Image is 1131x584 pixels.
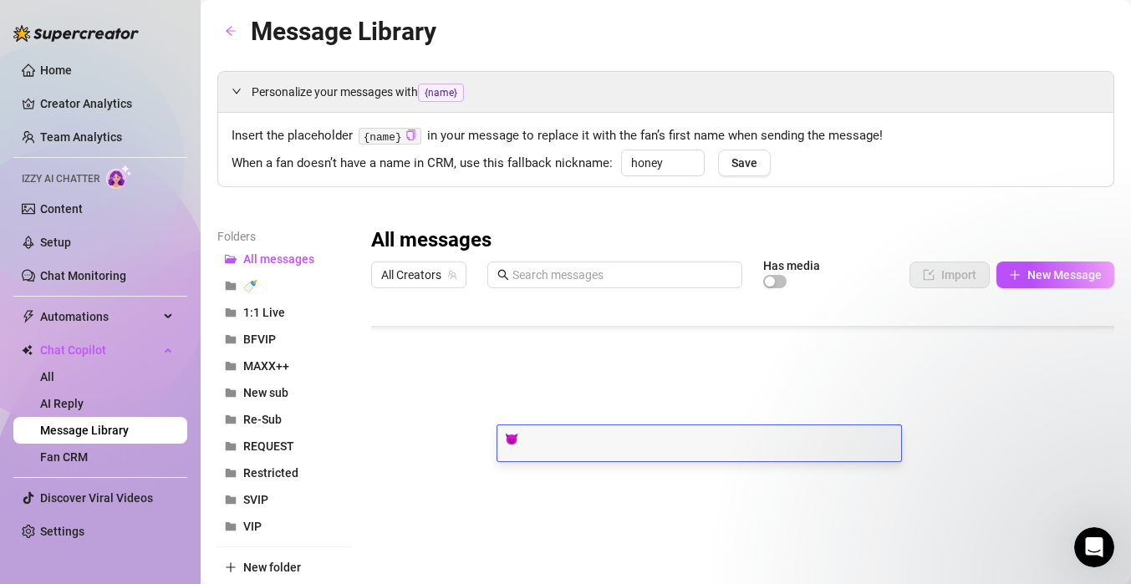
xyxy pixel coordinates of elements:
span: New Message [1027,268,1102,282]
a: All [40,370,54,383]
span: arrow-left [225,25,237,37]
span: New sub [243,386,288,399]
a: Creator Analytics [40,90,174,117]
span: folder-open [225,253,237,265]
button: Save [718,150,771,176]
input: Search messages [512,266,732,284]
button: New sub [217,379,351,406]
span: Personalize your messages with [252,83,1100,102]
button: BFVIP [217,326,351,353]
span: 1:1 Live [243,306,285,319]
span: All Creators [381,262,456,287]
span: folder [225,414,237,425]
span: Automations [40,303,159,330]
span: folder [225,494,237,505]
span: BFVIP [243,333,276,346]
span: expanded [232,86,242,96]
button: New folder [217,554,351,581]
span: plus [1009,269,1021,281]
span: New folder [243,561,301,574]
a: Setup [40,236,71,249]
a: Home [40,63,72,77]
textarea: 😈 [497,430,901,445]
button: Re-Sub [217,406,351,433]
button: Import [909,262,990,288]
span: thunderbolt [22,310,35,323]
span: Save [731,156,757,170]
button: SVIP [217,486,351,513]
a: Message Library [40,424,129,437]
article: Folders [217,227,351,246]
span: search [497,269,509,281]
span: plus [225,561,237,573]
span: folder [225,440,237,452]
a: AI Reply [40,397,84,410]
button: REQUEST [217,433,351,460]
span: Restricted [243,466,298,480]
img: Chat Copilot [22,344,33,356]
button: 1:1 Live [217,299,351,326]
a: Discover Viral Videos [40,491,153,505]
span: {name} [418,84,464,102]
span: folder [225,307,237,318]
iframe: Intercom live chat [1074,527,1114,567]
span: team [447,270,457,280]
span: When a fan doesn’t have a name in CRM, use this fallback nickname: [232,154,613,174]
button: Restricted [217,460,351,486]
a: Settings [40,525,84,538]
span: folder [225,333,237,345]
img: logo-BBDzfeDw.svg [13,25,139,42]
span: folder [225,521,237,532]
span: MAXX++ [243,359,289,373]
div: Personalize your messages with{name} [218,72,1113,112]
span: Re-Sub [243,413,282,426]
article: Has media [763,261,820,271]
img: AI Chatter [106,165,132,189]
span: Chat Copilot [40,337,159,363]
span: REQUEST [243,439,294,453]
span: VIP [243,520,262,533]
span: Insert the placeholder in your message to replace it with the fan’s first name when sending the m... [232,126,1100,146]
span: folder [225,360,237,372]
a: Team Analytics [40,130,122,144]
span: folder [225,280,237,292]
span: copy [405,129,416,140]
button: All messages [217,246,351,272]
article: Message Library [251,12,436,51]
span: 🍼 [243,279,257,292]
button: Click to Copy [405,129,416,142]
button: MAXX++ [217,353,351,379]
span: folder [225,467,237,479]
code: {name} [359,128,421,145]
span: Izzy AI Chatter [22,171,99,187]
span: All messages [243,252,314,266]
a: Content [40,202,83,216]
span: folder [225,387,237,399]
button: New Message [996,262,1114,288]
button: 🍼 [217,272,351,299]
a: Chat Monitoring [40,269,126,282]
a: Fan CRM [40,450,88,464]
span: SVIP [243,493,268,506]
h3: All messages [371,227,492,254]
button: VIP [217,513,351,540]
